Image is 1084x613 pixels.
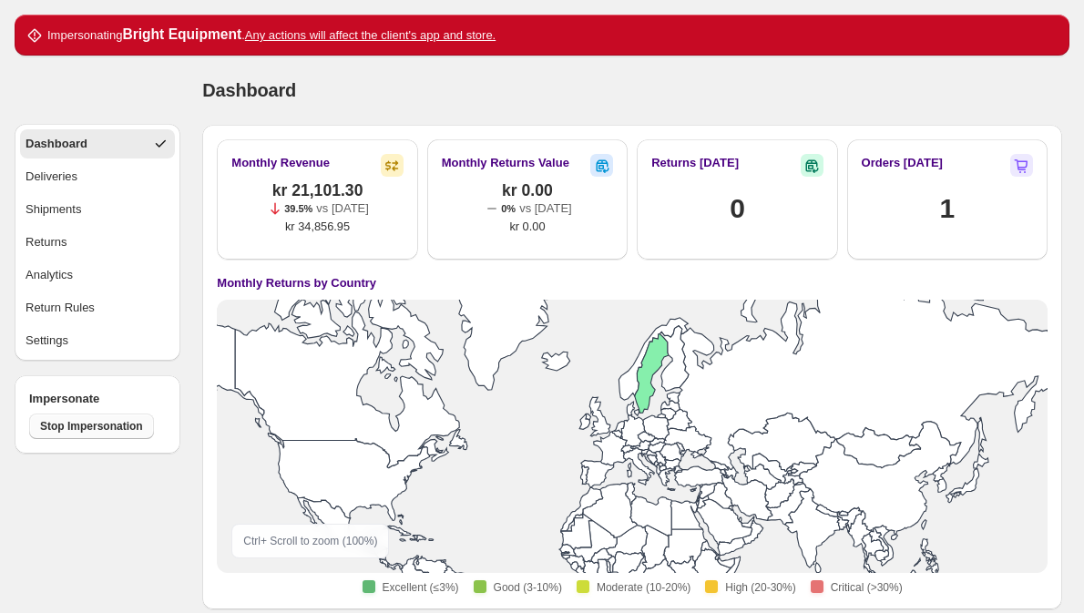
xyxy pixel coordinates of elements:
button: Return Rules [20,293,175,322]
span: kr 21,101.30 [272,181,363,199]
div: Dashboard [26,135,87,153]
span: Critical (>30%) [831,580,903,595]
span: Stop Impersonation [40,419,143,434]
h2: Monthly Returns Value [442,154,569,172]
span: kr 0.00 [502,181,553,199]
p: vs [DATE] [316,199,369,218]
div: Ctrl + Scroll to zoom ( 100 %) [231,524,389,558]
span: kr 34,856.95 [285,218,350,236]
button: Deliveries [20,162,175,191]
h4: Impersonate [29,390,166,408]
div: Settings [26,332,68,350]
button: Shipments [20,195,175,224]
div: Return Rules [26,299,95,317]
span: Excellent (≤3%) [383,580,459,595]
h1: 1 [940,190,955,227]
span: kr 0.00 [509,218,545,236]
p: Impersonating . [47,26,496,45]
h2: Monthly Revenue [231,154,330,172]
div: Analytics [26,266,73,284]
span: Dashboard [202,80,296,100]
strong: Bright Equipment [122,26,241,42]
u: Any actions will affect the client's app and store. [245,28,496,42]
h2: Returns [DATE] [651,154,739,172]
button: Dashboard [20,129,175,158]
div: Deliveries [26,168,77,186]
span: Moderate (10-20%) [597,580,690,595]
button: Settings [20,326,175,355]
span: Good (3-10%) [494,580,562,595]
button: Stop Impersonation [29,414,154,439]
p: vs [DATE] [519,199,572,218]
span: 39.5% [284,203,312,214]
span: High (20-30%) [725,580,795,595]
button: Returns [20,228,175,257]
h1: 0 [730,190,744,227]
span: 0% [501,203,516,214]
div: Returns [26,233,67,251]
div: Shipments [26,200,81,219]
h4: Monthly Returns by Country [217,274,376,292]
h2: Orders [DATE] [862,154,943,172]
button: Analytics [20,261,175,290]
